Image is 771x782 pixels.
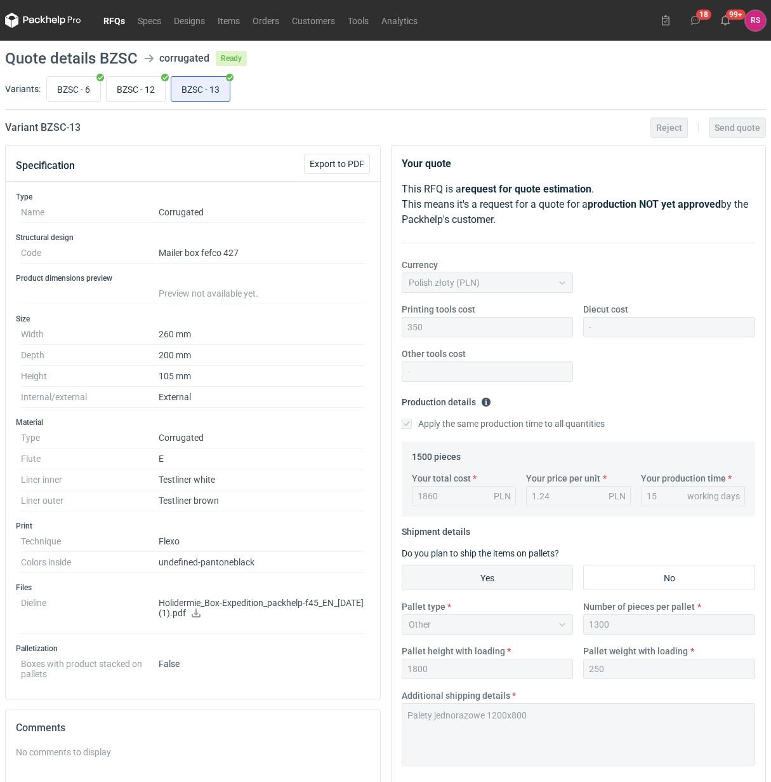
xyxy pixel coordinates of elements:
a: Orders [246,13,286,28]
label: BZSC - 12 [106,76,166,102]
dt: Technique [21,531,159,552]
label: Your production time [641,472,726,485]
dt: Dieline [21,593,159,634]
label: Do you plan to ship the items on pallets? [402,548,559,558]
h3: Structural design [16,233,370,243]
a: Items [211,13,246,28]
dd: Corrugated [159,428,365,448]
label: Printing tools cost [402,303,475,316]
dt: Flute [21,448,159,469]
dd: Testliner white [159,469,365,490]
dt: Width [21,324,159,345]
legend: 1500 pieces [412,447,461,462]
label: Additional shipping details [402,689,510,702]
dd: E [159,448,365,469]
label: Your price per unit [526,472,600,485]
label: Variants: [5,83,41,95]
label: Pallet weight with loading [583,645,688,657]
label: Apply the same production time to all quantities [402,417,605,430]
textarea: Palety jednorazowe 1200x800 [402,703,756,765]
div: PLN [609,490,626,502]
dt: Height [21,366,159,387]
legend: Production details [402,392,491,407]
dt: Type [21,428,159,448]
dd: Corrugated [159,202,365,223]
dt: Boxes with product stacked on pallets [21,654,159,679]
button: Export to PDF [304,154,370,174]
dd: False [159,654,365,679]
dt: Depth [21,345,159,366]
dd: Testliner brown [159,490,365,511]
div: corrugated [159,51,209,66]
div: No comments to display [16,746,370,758]
dd: External [159,387,365,408]
dt: Liner inner [21,469,159,490]
label: Currency [402,259,438,271]
button: Specification [16,151,75,181]
h1: Quote details BZSC [5,51,138,66]
span: Reject [656,123,682,132]
div: PLN [494,490,511,502]
label: Your total cost [412,472,471,485]
dd: 105 mm [159,366,365,387]
label: Other tools cost [402,347,466,360]
strong: production NOT yet approved [588,198,721,210]
h3: Print [16,521,370,531]
dt: Liner outer [21,490,159,511]
dt: Name [21,202,159,223]
button: 99+ [715,10,735,30]
label: Number of pieces per pallet [583,600,695,613]
label: Pallet height with loading [402,645,505,657]
strong: request for quote estimation [461,183,591,195]
span: Ready [216,51,247,66]
label: BZSC - 13 [171,76,230,102]
a: RFQs [97,13,131,28]
h3: Palletization [16,644,370,654]
h2: Variant BZSC - 13 [5,120,81,135]
dt: Internal/external [21,387,159,408]
a: Designs [168,13,211,28]
div: Rafał Stani [745,10,766,31]
dd: 200 mm [159,345,365,366]
p: Holidermie_Box-Expedition_packhelp-f45_EN_[DATE] (1).pdf [159,598,365,619]
svg: Packhelp Pro [5,13,81,28]
dd: Mailer box fefco 427 [159,243,365,264]
span: Preview not available yet. [159,288,258,299]
h2: Comments [16,720,370,736]
h3: Size [16,314,370,324]
a: Tools [341,13,375,28]
a: Analytics [375,13,424,28]
span: Export to PDF [310,159,364,168]
dd: 260 mm [159,324,365,345]
legend: Shipment details [402,522,470,537]
label: Diecut cost [583,303,628,316]
h3: Type [16,192,370,202]
dd: Flexo [159,531,365,552]
strong: Your quote [402,158,451,170]
div: working days [687,490,740,502]
button: RS [745,10,766,31]
button: Send quote [709,118,766,138]
dt: Code [21,243,159,264]
h3: Files [16,583,370,593]
a: Customers [286,13,341,28]
label: Pallet type [402,600,445,613]
button: Reject [650,118,688,138]
p: This RFQ is a . This means it's a request for a quote for a by the Packhelp's customer. [402,182,756,227]
h3: Product dimensions preview [16,273,370,283]
dt: Colors inside [21,552,159,573]
dd: undefined-pantone black [159,552,365,573]
label: BZSC - 6 [46,76,101,102]
a: Specs [131,13,168,28]
h3: Material [16,417,370,428]
span: Send quote [715,123,760,132]
button: 18 [685,10,706,30]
